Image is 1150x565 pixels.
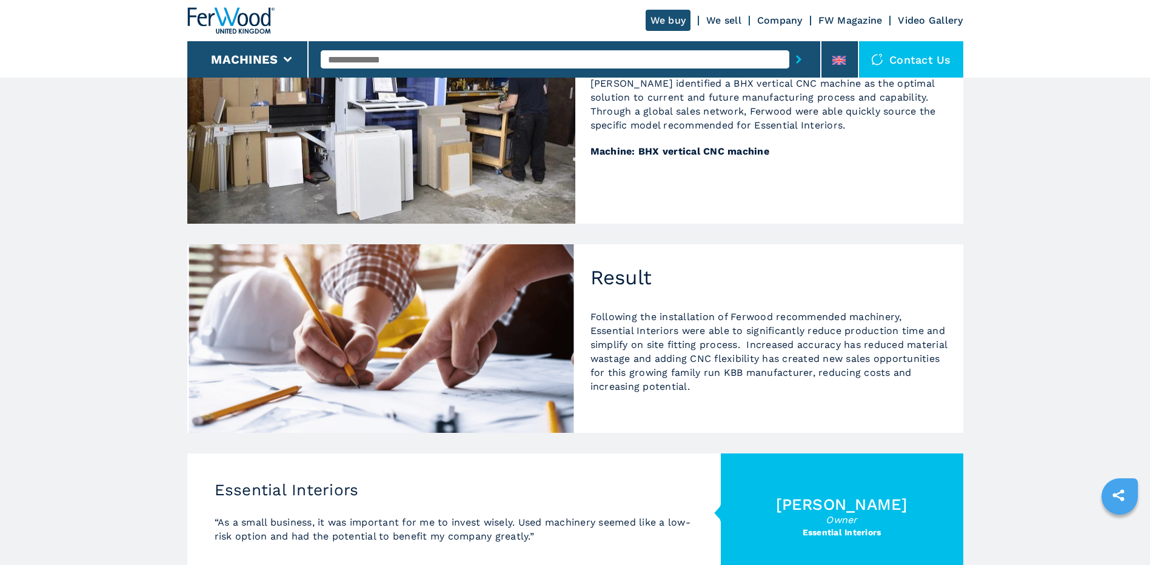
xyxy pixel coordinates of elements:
div: Contact us [859,41,963,78]
a: Company [757,15,803,26]
iframe: Chat [1098,510,1141,556]
div: Owner [776,515,907,525]
a: FW Magazine [818,15,883,26]
p: “As a small business, it was important for me to invest wisely. Used machinery seemed like a low-... [215,515,694,543]
img: Result [187,244,575,433]
a: Video Gallery [898,15,963,26]
img: Contact us [871,53,883,65]
div: [PERSON_NAME] [776,496,907,512]
a: We sell [706,15,741,26]
strong: Machine: BHX vertical CNC machine [590,145,769,157]
button: Machines [211,52,278,67]
p: Following the installation of Ferwood recommended machinery, Essential Interiors were able to sig... [590,310,948,393]
h2: Result [590,266,948,290]
a: sharethis [1103,480,1134,510]
h3: Essential Interiors [215,481,694,500]
button: submit-button [789,45,808,73]
p: Taking working space, budget and flexibility into consideration, [PERSON_NAME] identified a BHX v... [590,62,948,132]
a: We buy [646,10,691,31]
div: Essential Interiors [776,528,907,537]
img: Ferwood [187,7,275,34]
